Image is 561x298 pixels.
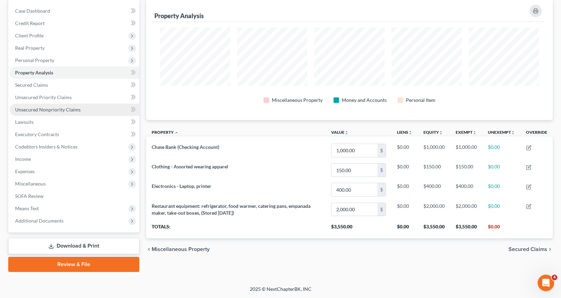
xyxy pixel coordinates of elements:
i: chevron_left [146,247,152,252]
a: Unsecured Priority Claims [10,91,139,104]
td: $2,000.00 [418,200,450,219]
td: $1,000.00 [418,141,450,160]
a: Review & File [8,257,139,272]
span: Lawsuits [15,119,34,125]
span: Miscellaneous Property [152,247,210,252]
span: Personal Property [15,57,54,63]
div: 2025 © NextChapterBK, INC [85,286,476,298]
a: Case Dashboard [10,5,139,17]
th: Totals: [146,219,326,238]
i: unfold_more [344,131,349,135]
span: Client Profile [15,33,44,38]
td: $400.00 [418,180,450,200]
td: $0.00 [482,160,521,180]
a: Credit Report [10,17,139,29]
i: unfold_more [511,131,515,135]
div: $ [377,203,386,216]
span: Secured Claims [15,82,48,88]
div: Miscellaneous Property [272,97,323,104]
td: $2,000.00 [450,200,482,219]
i: chevron_right [547,247,553,252]
a: SOFA Review [10,190,139,202]
input: 0.00 [331,144,377,157]
div: $ [377,144,386,157]
span: Income [15,156,31,162]
input: 0.00 [331,164,377,177]
div: Property Analysis [154,12,204,20]
span: Secured Claims [509,247,547,252]
span: Miscellaneous [15,181,46,187]
td: $1,000.00 [450,141,482,160]
input: 0.00 [331,203,377,216]
iframe: Intercom live chat [538,275,554,291]
td: $0.00 [482,200,521,219]
th: $0.00 [391,219,418,238]
span: Real Property [15,45,45,51]
a: Liensunfold_more [397,130,412,135]
a: Equityunfold_more [423,130,443,135]
td: $0.00 [391,160,418,180]
a: Secured Claims [10,79,139,91]
td: $150.00 [418,160,450,180]
i: unfold_more [472,131,477,135]
i: unfold_more [439,131,443,135]
span: Additional Documents [15,218,63,224]
span: Restaurant equipment: refrigerator, food warmer, catering pans, empanada maker, take-out boxes, (... [152,203,311,216]
div: $ [377,164,386,177]
a: Valueunfold_more [331,130,349,135]
i: expand_less [174,131,178,135]
a: Unexemptunfold_more [488,130,515,135]
th: Override [521,126,553,141]
th: $3,550.00 [450,219,482,238]
span: SOFA Review [15,193,44,199]
div: Personal Item [406,97,435,104]
td: $150.00 [450,160,482,180]
th: $0.00 [482,219,521,238]
a: Executory Contracts [10,128,139,141]
span: Case Dashboard [15,8,50,14]
th: $3,550.00 [418,219,450,238]
span: Chase Bank (Checking Account) [152,144,219,150]
td: $0.00 [391,180,418,200]
span: Property Analysis [15,70,53,75]
td: $400.00 [450,180,482,200]
td: $0.00 [482,141,521,160]
span: Codebtors Insiders & Notices [15,144,78,150]
span: Electronics - Laptop, printer [152,183,211,189]
span: Executory Contracts [15,131,59,137]
a: Unsecured Nonpriority Claims [10,104,139,116]
div: $ [377,183,386,196]
span: Unsecured Nonpriority Claims [15,107,81,112]
button: Secured Claims chevron_right [509,247,553,252]
a: Property Analysis [10,67,139,79]
td: $0.00 [391,200,418,219]
span: Unsecured Priority Claims [15,94,72,100]
span: Expenses [15,168,35,174]
a: Lawsuits [10,116,139,128]
i: unfold_more [408,131,412,135]
td: $0.00 [391,141,418,160]
input: 0.00 [331,183,377,196]
div: Money and Accounts [342,97,387,104]
span: Clothing - Assorted wearing apparel [152,164,228,169]
a: Exemptunfold_more [456,130,477,135]
a: Download & Print [8,238,139,254]
th: $3,550.00 [326,219,391,238]
a: Property expand_less [152,130,178,135]
span: 4 [552,275,557,280]
button: chevron_left Miscellaneous Property [146,247,210,252]
span: Credit Report [15,20,45,26]
td: $0.00 [482,180,521,200]
span: Means Test [15,205,39,211]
